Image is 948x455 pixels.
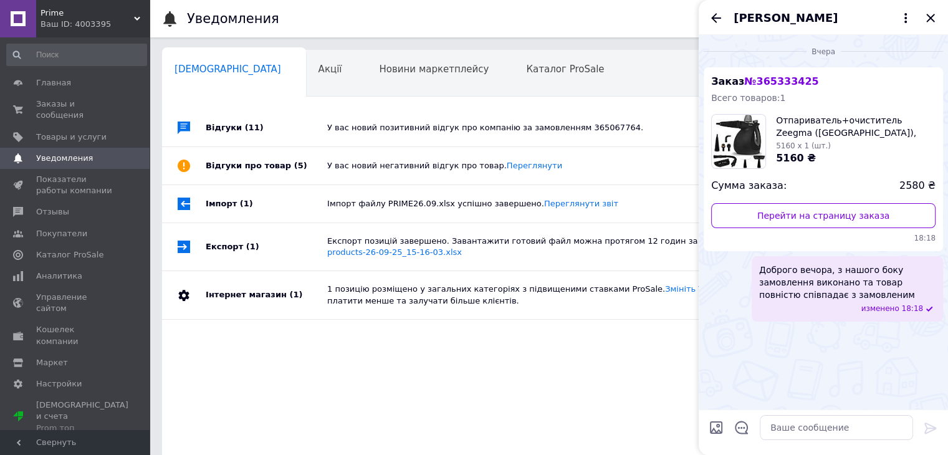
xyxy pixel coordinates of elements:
[206,185,327,223] div: Імпорт
[776,114,936,139] span: Отпариватель+очиститель Zeegma ([GEOGRAPHIC_DATA]), Профессиональные пароочистители, Пароочистите...
[711,179,787,193] span: Сумма заказа:
[734,10,913,26] button: [PERSON_NAME]
[776,141,831,150] span: 5160 x 1 (шт.)
[246,242,259,251] span: (1)
[175,64,281,75] span: [DEMOGRAPHIC_DATA]
[41,19,150,30] div: Ваш ID: 4003395
[36,357,68,368] span: Маркет
[36,174,115,196] span: Показатели работы компании
[734,10,838,26] span: [PERSON_NAME]
[206,147,327,184] div: Відгуки про товар
[807,47,840,57] span: Вчера
[289,290,302,299] span: (1)
[776,152,816,164] span: 5160 ₴
[36,423,128,434] div: Prom топ
[36,400,128,434] span: [DEMOGRAPHIC_DATA] и счета
[507,161,562,170] a: Переглянути
[206,223,327,271] div: Експорт
[41,7,134,19] span: Prime
[327,284,798,306] div: 1 позицію розміщено у загальних категоріях з підвищеними ставками ProSale. , щоб платити менше та...
[294,161,307,170] span: (5)
[711,203,936,228] a: Перейти на страницу заказа
[36,153,93,164] span: Уведомления
[187,11,279,26] h1: Уведомления
[711,93,785,103] span: Всего товаров: 1
[734,419,750,436] button: Открыть шаблоны ответов
[712,115,765,168] img: 6244157714_w100_h100_otparivatelochistitel-zeegma-polsha.jpg
[709,11,724,26] button: Назад
[711,233,936,244] span: 18:18 11.10.2025
[36,324,115,347] span: Кошелек компании
[711,75,819,87] span: Заказ
[36,132,107,143] span: Товары и услуги
[544,199,618,208] a: Переглянути звіт
[327,236,798,258] div: Експорт позицій завершено. Завантажити готовий файл можна протягом 12 годин за посиланням:
[36,249,103,261] span: Каталог ProSale
[36,271,82,282] span: Аналитика
[327,198,798,209] div: Імпорт файлу PRIME26.09.xlsx успішно завершено.
[206,109,327,146] div: Відгуки
[36,378,82,390] span: Настройки
[526,64,604,75] span: Каталог ProSale
[6,44,147,66] input: Поиск
[327,122,798,133] div: У вас новий позитивний відгук про компанію за замовленням 365067764.
[901,304,923,314] span: 18:18 11.10.2025
[861,304,902,314] span: изменено
[36,206,69,218] span: Отзывы
[899,179,936,193] span: 2580 ₴
[36,77,71,89] span: Главная
[923,11,938,26] button: Закрыть
[759,264,936,301] span: Доброго вечора, з нашого боку замовлення виконано та товар повністю співпадає з замовленим
[206,271,327,318] div: Інтернет магазин
[665,284,751,294] a: Змініть їх категорію
[36,228,87,239] span: Покупатели
[240,199,253,208] span: (1)
[36,98,115,121] span: Заказы и сообщения
[36,292,115,314] span: Управление сайтом
[704,45,943,57] div: 11.10.2025
[744,75,818,87] span: № 365333425
[379,64,489,75] span: Новини маркетплейсу
[245,123,264,132] span: (11)
[327,160,798,171] div: У вас новий негативний відгук про товар.
[318,64,342,75] span: Акції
